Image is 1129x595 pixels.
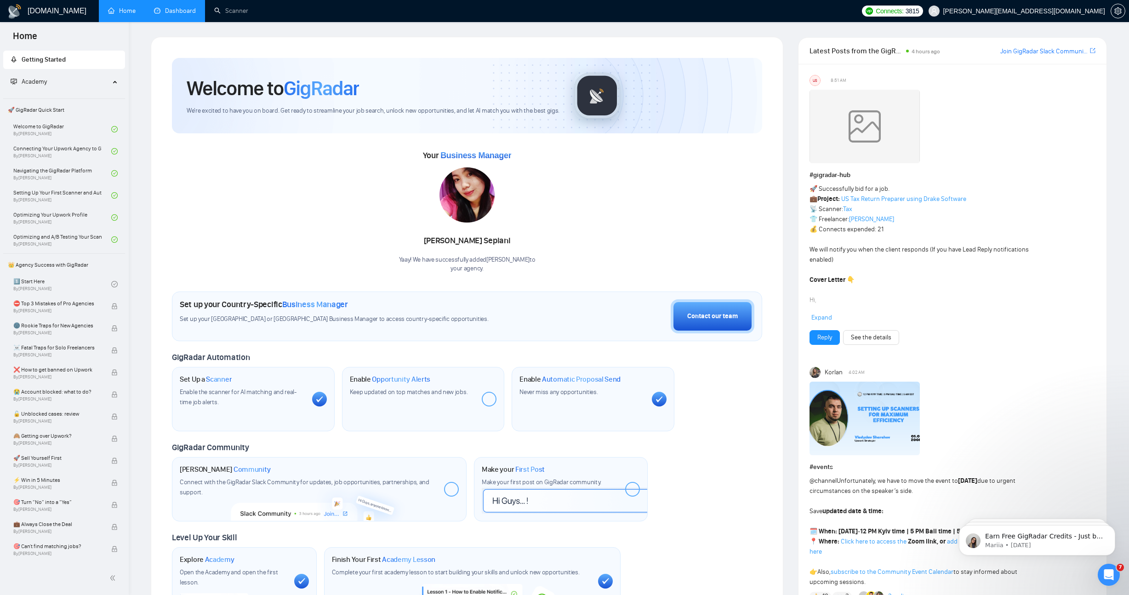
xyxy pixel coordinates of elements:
span: 📍 [810,538,817,545]
strong: When: [819,527,837,535]
span: Level Up Your Skill [172,532,237,543]
span: By [PERSON_NAME] [13,551,102,556]
span: 🗓️ [810,527,817,535]
span: ⛔ Top 3 Mistakes of Pro Agencies [13,299,102,308]
span: Connects: [876,6,903,16]
div: Contact our team [687,311,738,321]
span: By [PERSON_NAME] [13,529,102,534]
span: Complete your first academy lesson to start building your skills and unlock new opportunities. [332,568,580,576]
span: 🙈 Getting over Upwork? [13,431,102,441]
span: Make your first post on GigRadar community. [482,478,601,486]
span: 4:02 AM [849,368,865,377]
span: check-circle [111,148,118,154]
span: 😭 Account blocked: what to do? [13,387,102,396]
span: Latest Posts from the GigRadar Community [810,45,903,57]
span: Academy [205,555,234,564]
img: Korlan [810,367,821,378]
span: GigRadar Community [172,442,249,452]
button: setting [1111,4,1125,18]
span: Getting Started [22,56,66,63]
a: Reply [817,332,832,343]
span: 7 [1117,564,1124,571]
h1: Set up your Country-Specific [180,299,348,309]
span: By [PERSON_NAME] [13,374,102,380]
h1: # gigradar-hub [810,170,1095,180]
span: @channel [810,477,837,485]
span: check-circle [111,236,118,243]
a: US Tax Return Preparer using Drake Software [841,195,966,203]
h1: Enable [519,375,621,384]
span: ☠️ Fatal Traps for Solo Freelancers [13,343,102,352]
span: lock [111,502,118,508]
span: ⚡ Win in 5 Minutes [13,475,102,485]
strong: [DATE] [838,527,858,535]
iframe: Intercom live chat [1098,564,1120,586]
strong: Project: [817,195,840,203]
a: Click here to access the [841,538,907,545]
a: Join GigRadar Slack Community [1000,46,1088,57]
span: By [PERSON_NAME] [13,507,102,512]
a: Connecting Your Upwork Agency to GigRadarBy[PERSON_NAME] [13,141,111,161]
span: 💼 Always Close the Deal [13,520,102,529]
span: Business Manager [440,151,511,160]
span: 🚀 Sell Yourself First [13,453,102,463]
span: 👉 [810,568,817,576]
iframe: Intercom notifications message [945,506,1129,570]
img: slackcommunity-bg.png [231,479,407,521]
span: lock [111,347,118,354]
span: GigRadar [284,76,359,101]
span: user [931,8,937,14]
span: Home [6,29,45,49]
span: 🎯 Can't find matching jobs? [13,542,102,551]
span: 🎯 Turn “No” into a “Yes” [13,498,102,507]
span: check-circle [111,126,118,132]
a: setting [1111,7,1125,15]
span: 3815 [906,6,919,16]
h1: [PERSON_NAME] [180,465,271,474]
span: check-circle [111,281,118,287]
a: dashboardDashboard [154,7,196,15]
span: By [PERSON_NAME] [13,308,102,314]
img: gigradar-logo.png [574,73,620,119]
span: Opportunity Alerts [372,375,430,384]
span: 🌚 Rookie Traps for New Agencies [13,321,102,330]
span: Your [423,150,512,160]
span: double-left [109,573,119,583]
span: Enable the scanner for AI matching and real-time job alerts. [180,388,297,406]
img: weqQh+iSagEgQAAAABJRU5ErkJggg== [810,90,920,163]
span: setting [1111,7,1125,15]
span: Academy [11,78,47,86]
img: F09DQRWLC0N-Event%20with%20Vlad%20Sharahov.png [810,382,920,455]
strong: Where: [819,538,839,545]
span: By [PERSON_NAME] [13,330,102,336]
div: US [810,75,820,86]
button: Contact our team [671,299,754,333]
div: Unfortunately, we have to move the event to due to urgent circumstances on the speaker’s side. Sa... [810,476,1038,587]
span: GigRadar Automation [172,352,250,362]
span: Keep updated on top matches and new jobs. [350,388,468,396]
button: Reply [810,330,840,345]
a: Navigating the GigRadar PlatformBy[PERSON_NAME] [13,163,111,183]
span: Set up your [GEOGRAPHIC_DATA] or [GEOGRAPHIC_DATA] Business Manager to access country-specific op... [180,315,525,324]
span: check-circle [111,170,118,177]
span: Korlan [825,367,843,378]
span: fund-projection-screen [11,78,17,85]
span: check-circle [111,192,118,199]
span: Academy [22,78,47,86]
h1: Explore [180,555,234,564]
span: Open the Academy and open the first lesson. [180,568,278,586]
span: Never miss any opportunities. [519,388,598,396]
span: We're excited to have you on board. Get ready to streamline your job search, unlock new opportuni... [187,107,559,115]
strong: 12 PM Kyiv time | 5 PM Bali time | 5 AM EST [860,527,983,535]
span: lock [111,369,118,376]
span: Automatic Proposal Send [542,375,621,384]
h1: Finish Your First [332,555,435,564]
span: lock [111,524,118,530]
span: ❌ How to get banned on Upwork [13,365,102,374]
span: Scanner [206,375,232,384]
span: By [PERSON_NAME] [13,418,102,424]
h1: # events [810,462,1095,472]
img: upwork-logo.png [866,7,873,15]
